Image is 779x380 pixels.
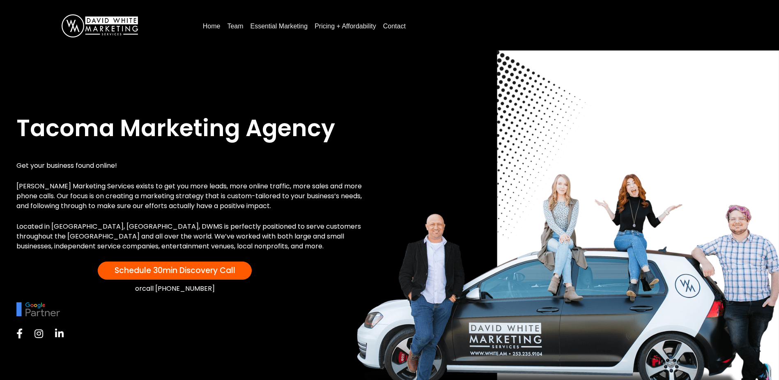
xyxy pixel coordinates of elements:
p: Located in [GEOGRAPHIC_DATA], [GEOGRAPHIC_DATA], DWMS is perfectly positioned to serve customers ... [16,222,366,251]
div: or [16,284,333,294]
a: Pricing + Affordability [311,20,379,33]
span: Tacoma Marketing Agency [16,112,335,144]
nav: Menu [200,19,763,33]
span: Schedule 30min Discovery Call [115,265,235,276]
a: Contact [380,20,409,33]
a: DavidWhite-Marketing-Logo [62,22,138,29]
a: Team [224,20,246,33]
a: Home [200,20,224,33]
a: call [PHONE_NUMBER] [142,284,215,293]
a: Schedule 30min Discovery Call [98,262,252,280]
img: google-partner [16,302,60,316]
a: Essential Marketing [247,20,311,33]
img: DavidWhite-Marketing-Logo [62,14,138,37]
picture: google-partner [16,305,60,312]
p: [PERSON_NAME] Marketing Services exists to get you more leads, more online traffic, more sales an... [16,181,366,211]
p: Get your business found online! [16,161,366,171]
